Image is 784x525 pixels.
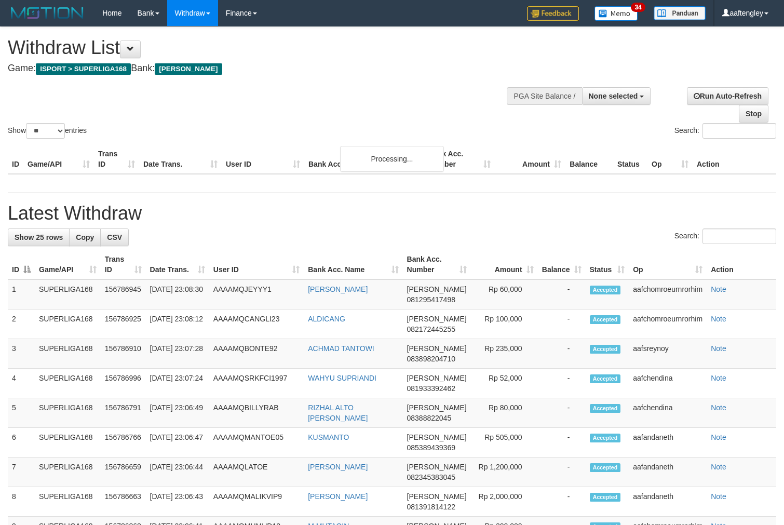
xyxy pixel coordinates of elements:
th: Balance: activate to sort column ascending [538,250,586,279]
h4: Game: Bank: [8,63,512,74]
h1: Withdraw List [8,37,512,58]
th: Op: activate to sort column ascending [629,250,707,279]
a: [PERSON_NAME] [308,463,368,471]
td: SUPERLIGA168 [35,339,101,369]
img: MOTION_logo.png [8,5,87,21]
td: Rp 80,000 [471,398,538,428]
span: Copy 082345383045 to clipboard [407,473,455,481]
span: ISPORT > SUPERLIGA168 [36,63,131,75]
span: [PERSON_NAME] [407,492,467,501]
span: Copy 085389439369 to clipboard [407,443,455,452]
th: Bank Acc. Number [424,144,495,174]
span: Show 25 rows [15,233,63,241]
span: Accepted [590,345,621,354]
span: Copy 081295417498 to clipboard [407,295,455,304]
th: ID [8,144,23,174]
td: 2 [8,309,35,339]
th: Amount [495,144,565,174]
td: - [538,309,586,339]
td: Rp 52,000 [471,369,538,398]
td: aafandaneth [629,487,707,517]
a: Note [711,463,726,471]
td: SUPERLIGA168 [35,369,101,398]
th: Balance [565,144,613,174]
td: 156786791 [101,398,146,428]
a: Note [711,315,726,323]
td: 156786945 [101,279,146,309]
td: AAAAMQJEYYY1 [209,279,304,309]
td: [DATE] 23:06:47 [146,428,209,457]
th: User ID: activate to sort column ascending [209,250,304,279]
a: Copy [69,228,101,246]
th: Game/API: activate to sort column ascending [35,250,101,279]
td: 156786910 [101,339,146,369]
a: Note [711,344,726,353]
span: Accepted [590,493,621,502]
button: None selected [582,87,651,105]
span: Accepted [590,404,621,413]
td: Rp 100,000 [471,309,538,339]
img: Feedback.jpg [527,6,579,21]
td: aafsreynoy [629,339,707,369]
td: 156786659 [101,457,146,487]
td: AAAAMQBILLYRAB [209,398,304,428]
td: [DATE] 23:07:28 [146,339,209,369]
th: Trans ID: activate to sort column ascending [101,250,146,279]
span: [PERSON_NAME] [407,285,467,293]
a: RIZHAL ALTO [PERSON_NAME] [308,403,368,422]
td: AAAAMQBONTE92 [209,339,304,369]
td: AAAAMQMALIKVIP9 [209,487,304,517]
td: 156786663 [101,487,146,517]
span: None selected [589,92,638,100]
select: Showentries [26,123,65,139]
td: Rp 2,000,000 [471,487,538,517]
a: CSV [100,228,129,246]
td: AAAAMQLATOE [209,457,304,487]
td: AAAAMQMANTOE05 [209,428,304,457]
span: Accepted [590,463,621,472]
th: Date Trans.: activate to sort column ascending [146,250,209,279]
span: [PERSON_NAME] [407,463,467,471]
span: [PERSON_NAME] [407,344,467,353]
a: Run Auto-Refresh [687,87,768,105]
label: Show entries [8,123,87,139]
th: Action [693,144,776,174]
td: 156786766 [101,428,146,457]
td: 156786925 [101,309,146,339]
td: SUPERLIGA168 [35,398,101,428]
td: - [538,398,586,428]
a: ALDICANG [308,315,345,323]
td: SUPERLIGA168 [35,428,101,457]
span: Copy [76,233,94,241]
input: Search: [702,123,776,139]
span: Accepted [590,315,621,324]
td: 1 [8,279,35,309]
a: Show 25 rows [8,228,70,246]
a: [PERSON_NAME] [308,285,368,293]
img: panduan.png [654,6,706,20]
th: Game/API [23,144,94,174]
label: Search: [674,228,776,244]
td: SUPERLIGA168 [35,487,101,517]
td: aafchendina [629,369,707,398]
a: KUSMANTO [308,433,349,441]
td: 5 [8,398,35,428]
span: [PERSON_NAME] [407,315,467,323]
a: ACHMAD TANTOWI [308,344,374,353]
td: aafchomroeurnrorhim [629,279,707,309]
th: Status [613,144,647,174]
td: [DATE] 23:08:12 [146,309,209,339]
a: Note [711,403,726,412]
span: CSV [107,233,122,241]
a: Note [711,433,726,441]
a: Note [711,374,726,382]
th: Bank Acc. Name: activate to sort column ascending [304,250,402,279]
td: aafandaneth [629,457,707,487]
span: Copy 081933392462 to clipboard [407,384,455,393]
td: AAAAMQSRKFCI1997 [209,369,304,398]
span: [PERSON_NAME] [407,374,467,382]
td: Rp 1,200,000 [471,457,538,487]
td: - [538,428,586,457]
span: [PERSON_NAME] [407,433,467,441]
span: 34 [631,3,645,12]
